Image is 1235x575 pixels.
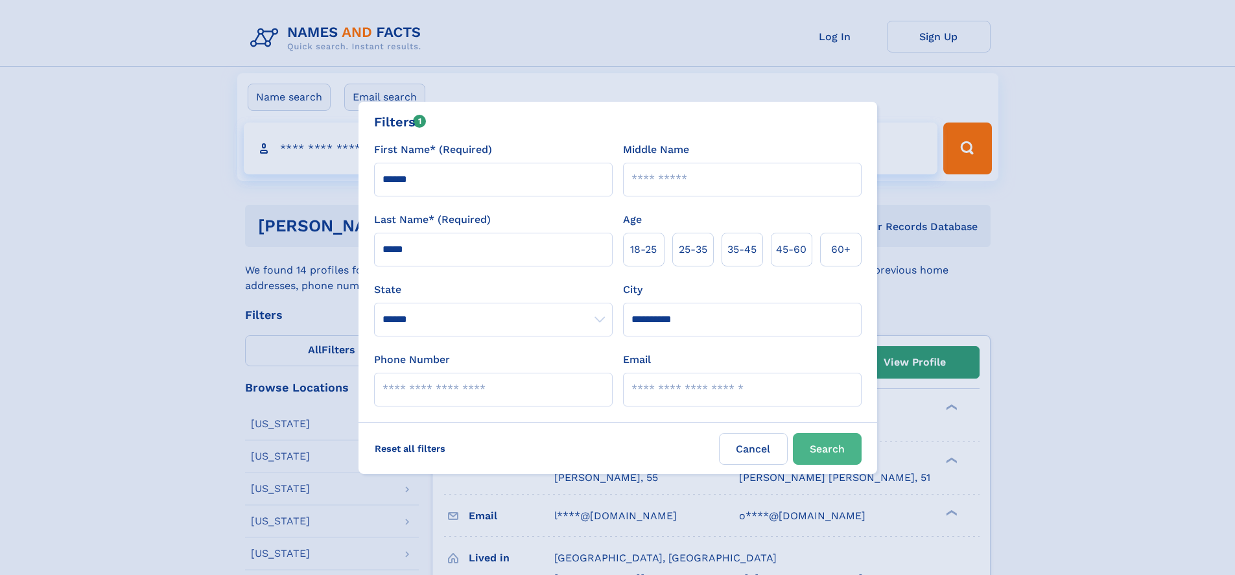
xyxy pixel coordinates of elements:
[623,212,642,228] label: Age
[793,433,862,465] button: Search
[374,212,491,228] label: Last Name* (Required)
[374,282,613,298] label: State
[776,242,806,257] span: 45‑60
[366,433,454,464] label: Reset all filters
[679,242,707,257] span: 25‑35
[727,242,757,257] span: 35‑45
[374,142,492,158] label: First Name* (Required)
[374,112,427,132] div: Filters
[719,433,788,465] label: Cancel
[623,142,689,158] label: Middle Name
[623,352,651,368] label: Email
[374,352,450,368] label: Phone Number
[630,242,657,257] span: 18‑25
[623,282,642,298] label: City
[831,242,851,257] span: 60+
